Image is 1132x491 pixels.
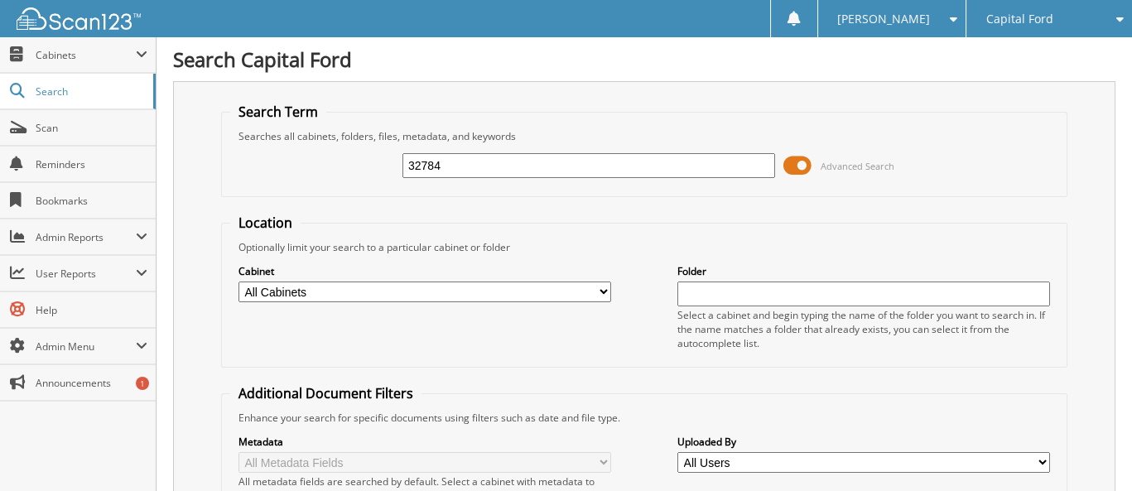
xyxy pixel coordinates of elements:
label: Metadata [238,435,611,449]
span: Admin Menu [36,339,136,354]
span: Bookmarks [36,194,147,208]
span: Admin Reports [36,230,136,244]
label: Uploaded By [677,435,1050,449]
span: Reminders [36,157,147,171]
legend: Search Term [230,103,326,121]
iframe: Chat Widget [1049,412,1132,491]
div: 1 [136,377,149,390]
legend: Location [230,214,301,232]
span: User Reports [36,267,136,281]
img: scan123-logo-white.svg [17,7,141,30]
span: Capital Ford [986,14,1053,24]
h1: Search Capital Ford [173,46,1115,73]
legend: Additional Document Filters [230,384,421,402]
label: Folder [677,264,1050,278]
div: Searches all cabinets, folders, files, metadata, and keywords [230,129,1058,143]
div: Select a cabinet and begin typing the name of the folder you want to search in. If the name match... [677,308,1050,350]
span: Advanced Search [821,160,894,172]
div: Optionally limit your search to a particular cabinet or folder [230,240,1058,254]
div: Enhance your search for specific documents using filters such as date and file type. [230,411,1058,425]
span: Scan [36,121,147,135]
span: Help [36,303,147,317]
span: Announcements [36,376,147,390]
label: Cabinet [238,264,611,278]
span: [PERSON_NAME] [837,14,930,24]
span: Search [36,84,145,99]
span: Cabinets [36,48,136,62]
